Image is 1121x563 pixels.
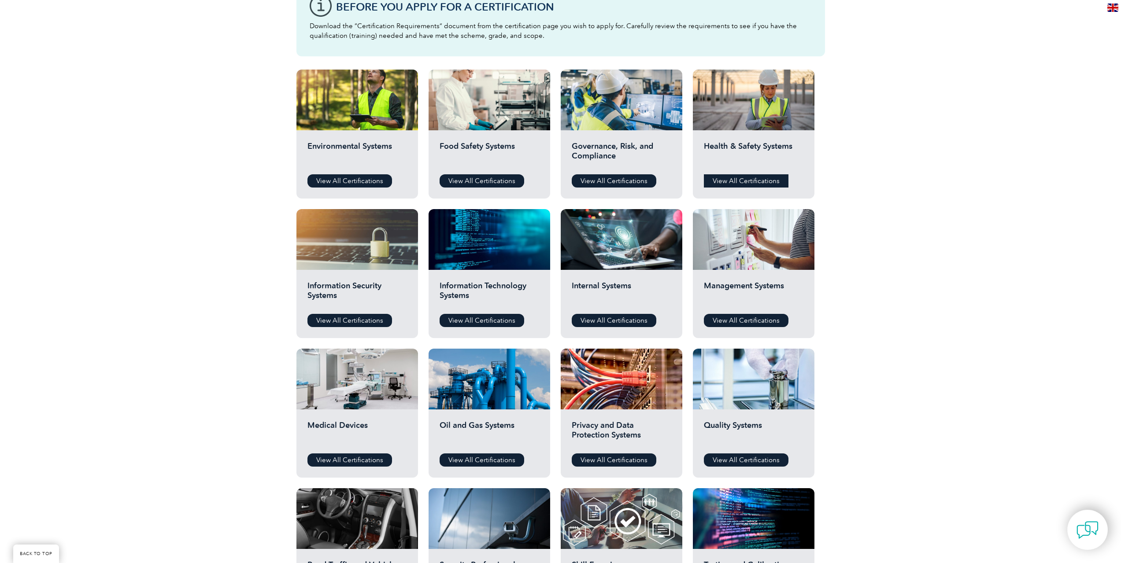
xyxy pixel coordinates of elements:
a: View All Certifications [572,174,656,188]
a: View All Certifications [704,314,788,327]
a: View All Certifications [572,453,656,467]
h3: Before You Apply For a Certification [336,1,812,12]
p: Download the “Certification Requirements” document from the certification page you wish to apply ... [310,21,812,40]
h2: Food Safety Systems [440,141,539,168]
a: View All Certifications [572,314,656,327]
h2: Medical Devices [307,420,407,447]
img: en [1107,4,1118,12]
a: View All Certifications [440,453,524,467]
a: View All Certifications [704,453,788,467]
h2: Health & Safety Systems [704,141,803,168]
a: View All Certifications [307,314,392,327]
a: View All Certifications [704,174,788,188]
a: BACK TO TOP [13,545,59,563]
a: View All Certifications [307,174,392,188]
h2: Management Systems [704,281,803,307]
h2: Oil and Gas Systems [440,420,539,447]
h2: Privacy and Data Protection Systems [572,420,671,447]
h2: Internal Systems [572,281,671,307]
img: contact-chat.png [1077,519,1099,541]
h2: Governance, Risk, and Compliance [572,141,671,168]
h2: Environmental Systems [307,141,407,168]
h2: Information Security Systems [307,281,407,307]
a: View All Certifications [440,174,524,188]
h2: Quality Systems [704,420,803,447]
a: View All Certifications [440,314,524,327]
a: View All Certifications [307,453,392,467]
h2: Information Technology Systems [440,281,539,307]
